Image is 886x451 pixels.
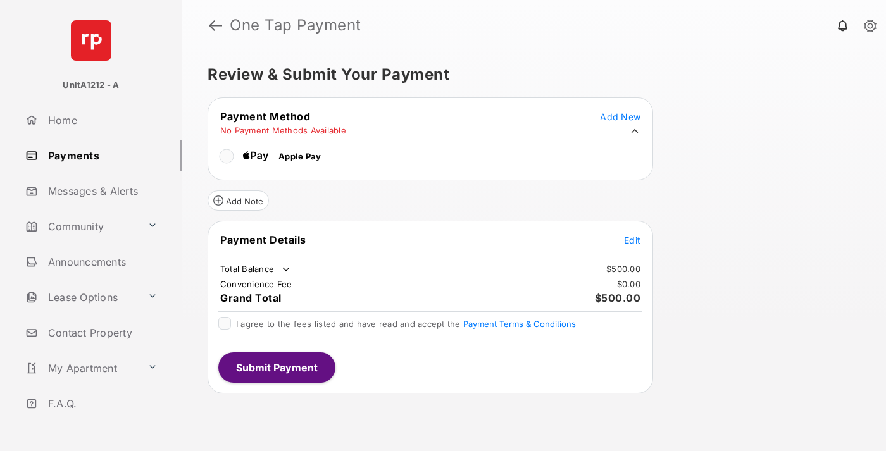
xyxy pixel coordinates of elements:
[20,282,142,312] a: Lease Options
[63,79,119,92] p: UnitA1212 - A
[220,263,292,276] td: Total Balance
[218,352,335,383] button: Submit Payment
[606,263,641,275] td: $500.00
[624,235,640,245] span: Edit
[208,67,851,82] h5: Review & Submit Your Payment
[20,247,182,277] a: Announcements
[463,319,576,329] button: I agree to the fees listed and have read and accept the
[20,211,142,242] a: Community
[600,110,640,123] button: Add New
[20,353,142,383] a: My Apartment
[71,20,111,61] img: svg+xml;base64,PHN2ZyB4bWxucz0iaHR0cDovL3d3dy53My5vcmcvMjAwMC9zdmciIHdpZHRoPSI2NCIgaGVpZ2h0PSI2NC...
[220,292,282,304] span: Grand Total
[236,319,576,329] span: I agree to the fees listed and have read and accept the
[20,105,182,135] a: Home
[220,278,293,290] td: Convenience Fee
[230,18,361,33] strong: One Tap Payment
[208,190,269,211] button: Add Note
[20,140,182,171] a: Payments
[220,110,310,123] span: Payment Method
[220,233,306,246] span: Payment Details
[624,233,640,246] button: Edit
[595,292,641,304] span: $500.00
[20,318,182,348] a: Contact Property
[600,111,640,122] span: Add New
[20,388,182,419] a: F.A.Q.
[220,125,347,136] td: No Payment Methods Available
[616,278,641,290] td: $0.00
[278,151,321,161] span: Apple Pay
[20,176,182,206] a: Messages & Alerts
